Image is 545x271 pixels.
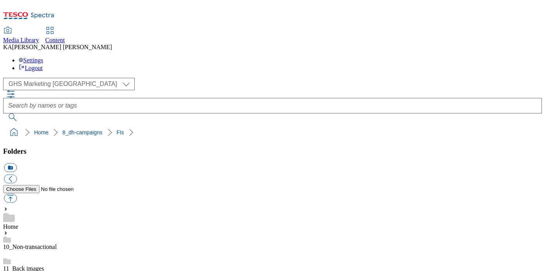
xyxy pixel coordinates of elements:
[62,129,103,135] a: 8_dh-campaigns
[3,223,18,230] a: Home
[3,44,12,50] span: KA
[3,147,542,156] h3: Folders
[12,44,112,50] span: [PERSON_NAME] [PERSON_NAME]
[3,27,39,44] a: Media Library
[34,129,48,135] a: Home
[45,37,65,43] span: Content
[3,37,39,43] span: Media Library
[117,129,124,135] a: FIs
[19,65,43,71] a: Logout
[45,27,65,44] a: Content
[3,98,542,113] input: Search by names or tags
[3,125,542,140] nav: breadcrumb
[19,57,43,63] a: Settings
[3,244,57,250] a: 10_Non-transactional
[8,126,20,139] a: home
